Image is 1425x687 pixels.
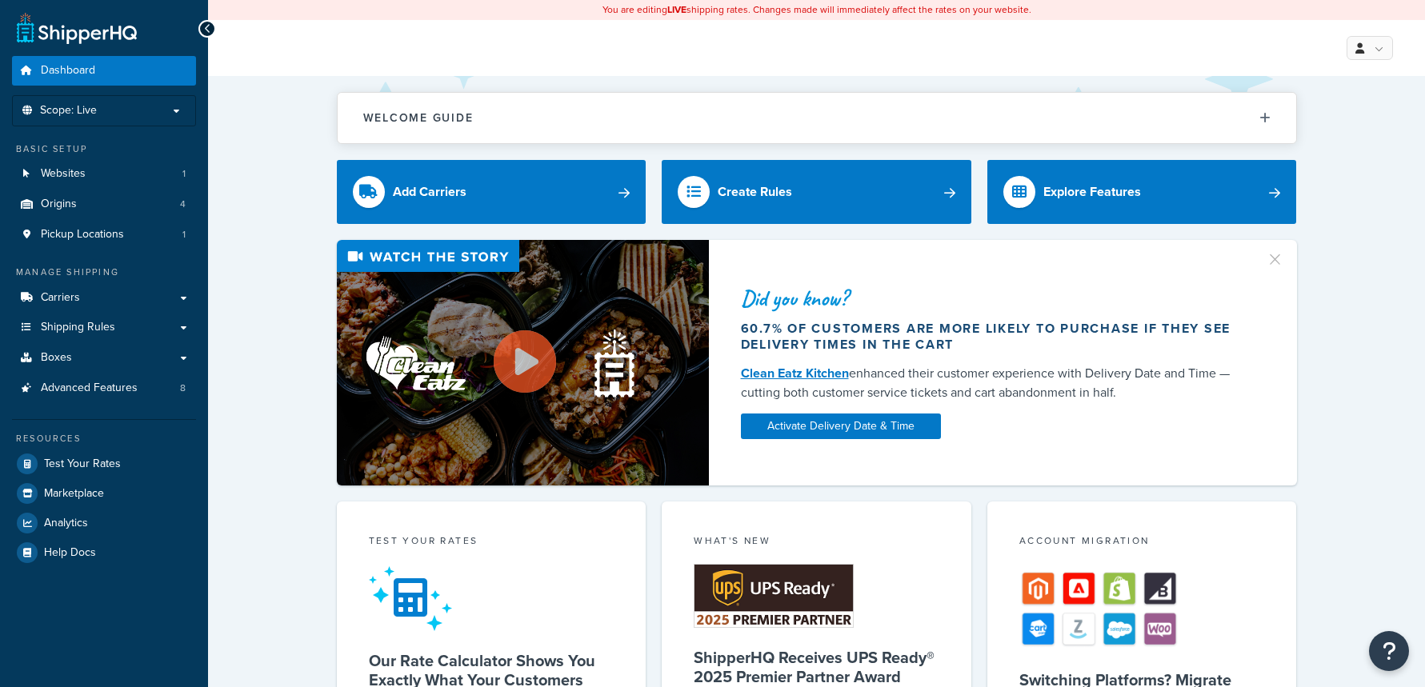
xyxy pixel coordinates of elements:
[12,509,196,537] a: Analytics
[41,64,95,78] span: Dashboard
[1043,181,1141,203] div: Explore Features
[12,373,196,403] a: Advanced Features8
[718,181,792,203] div: Create Rules
[741,321,1247,353] div: 60.7% of customers are more likely to purchase if they see delivery times in the cart
[44,517,88,530] span: Analytics
[12,266,196,279] div: Manage Shipping
[12,313,196,342] a: Shipping Rules
[1369,631,1409,671] button: Open Resource Center
[12,432,196,445] div: Resources
[741,287,1247,310] div: Did you know?
[182,167,186,181] span: 1
[369,533,614,552] div: Test your rates
[393,181,466,203] div: Add Carriers
[41,351,72,365] span: Boxes
[337,240,709,485] img: Video thumbnail
[741,364,1247,402] div: enhanced their customer experience with Delivery Date and Time — cutting both customer service ti...
[12,56,196,86] a: Dashboard
[694,533,939,552] div: What's New
[12,159,196,189] li: Websites
[41,381,138,395] span: Advanced Features
[41,228,124,242] span: Pickup Locations
[182,228,186,242] span: 1
[41,198,77,211] span: Origins
[12,159,196,189] a: Websites1
[12,142,196,156] div: Basic Setup
[987,160,1297,224] a: Explore Features
[363,112,474,124] h2: Welcome Guide
[12,479,196,508] a: Marketplace
[337,160,646,224] a: Add Carriers
[12,190,196,219] a: Origins4
[41,167,86,181] span: Websites
[12,220,196,250] li: Pickup Locations
[12,449,196,478] a: Test Your Rates
[741,364,849,382] a: Clean Eatz Kitchen
[44,457,121,471] span: Test Your Rates
[741,413,941,439] a: Activate Delivery Date & Time
[40,104,97,118] span: Scope: Live
[41,291,80,305] span: Carriers
[44,546,96,560] span: Help Docs
[662,160,971,224] a: Create Rules
[12,283,196,313] a: Carriers
[41,321,115,334] span: Shipping Rules
[667,2,686,17] b: LIVE
[694,648,939,686] h5: ShipperHQ Receives UPS Ready® 2025 Premier Partner Award
[12,220,196,250] a: Pickup Locations1
[180,381,186,395] span: 8
[180,198,186,211] span: 4
[12,343,196,373] a: Boxes
[12,538,196,567] a: Help Docs
[338,93,1296,143] button: Welcome Guide
[1019,533,1265,552] div: Account Migration
[12,373,196,403] li: Advanced Features
[12,190,196,219] li: Origins
[44,487,104,501] span: Marketplace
